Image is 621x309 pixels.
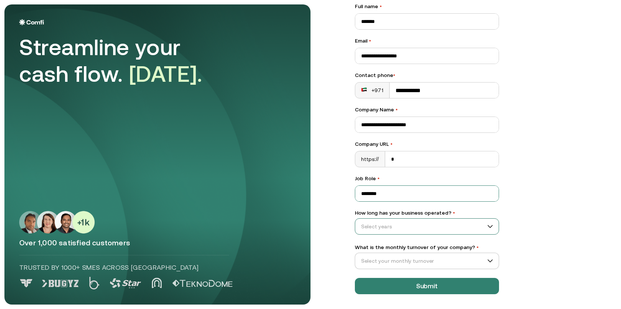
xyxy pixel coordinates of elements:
[89,277,99,289] img: Logo 2
[19,34,226,87] div: Streamline your cash flow.
[396,107,398,112] span: •
[355,175,499,182] label: Job Role
[355,3,499,10] label: Full name
[355,37,499,45] label: Email
[42,280,79,287] img: Logo 1
[19,19,44,25] img: Logo
[172,280,233,287] img: Logo 5
[19,279,33,288] img: Logo 0
[19,263,229,272] p: Trusted by 1000+ SMEs across [GEOGRAPHIC_DATA]
[110,278,141,288] img: Logo 3
[129,61,203,87] span: [DATE].
[390,141,393,147] span: •
[380,3,382,9] span: •
[152,278,162,288] img: Logo 4
[355,278,499,294] button: Submit
[377,175,380,181] span: •
[355,140,499,148] label: Company URL
[361,87,383,94] div: +971
[369,38,371,44] span: •
[355,243,499,251] label: What is the monthly turnover of your company?
[476,244,479,250] span: •
[453,210,455,216] span: •
[355,209,499,217] label: How long has your business operated?
[19,238,296,248] p: Over 1,000 satisfied customers
[355,151,385,167] div: https://
[393,72,395,78] span: •
[355,106,499,114] label: Company Name
[355,71,499,79] div: Contact phone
